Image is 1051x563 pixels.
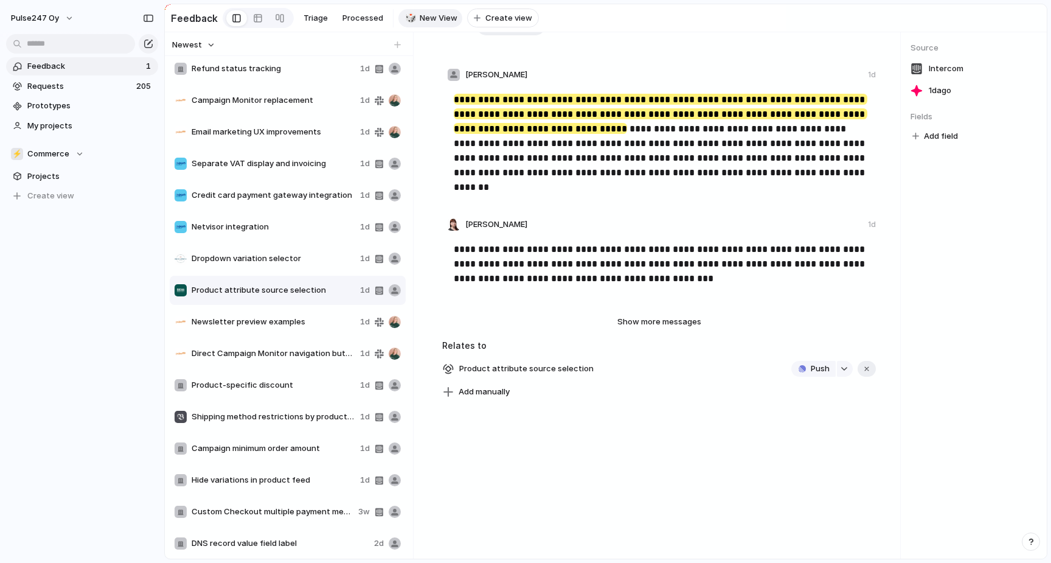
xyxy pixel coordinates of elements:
span: 1d [360,316,370,328]
span: Pulse247 Oy [11,12,59,24]
a: Intercom [911,60,1037,77]
span: My projects [27,120,154,132]
span: Campaign minimum order amount [192,442,355,455]
span: Projects [27,170,154,183]
span: 1d [360,63,370,75]
span: DNS record value field label [192,537,369,550]
button: Create view [6,187,158,205]
span: Show more messages [617,316,701,328]
span: Product-specific discount [192,379,355,391]
span: 1d [360,379,370,391]
span: 1d [360,189,370,201]
button: ⚡Commerce [6,145,158,163]
span: 2d [374,537,384,550]
span: Product attribute source selection [456,360,597,377]
a: Projects [6,167,158,186]
span: Requests [27,80,133,93]
div: 1d [868,219,876,230]
button: Push [791,361,836,377]
span: 1d [360,284,370,296]
h3: Relates to [442,339,876,352]
span: Add field [924,130,958,142]
span: Shipping method restrictions by product type [192,411,355,423]
span: 1d [360,221,370,233]
span: Newest [172,39,202,51]
div: ⚡ [11,148,23,160]
h2: Feedback [171,11,218,26]
a: Requests205 [6,77,158,96]
span: Feedback [27,60,142,72]
span: 1d [360,348,370,360]
span: 1d [360,94,370,107]
button: Pulse247 Oy [5,9,80,28]
a: Prototypes [6,97,158,115]
span: Custom Checkout multiple payment methods [192,506,353,518]
span: Dropdown variation selector [192,253,355,265]
a: Triage [299,9,333,27]
button: Show more messages [586,314,732,330]
span: 1 [146,60,153,72]
a: Processed [338,9,388,27]
span: Netvisor integration [192,221,355,233]
span: 205 [136,80,153,93]
span: Push [811,363,830,375]
span: 1d [360,253,370,265]
a: 🎲New View [398,9,462,27]
button: Newest [170,37,217,53]
button: 🎲 [403,12,415,24]
span: 3w [358,506,370,518]
span: Commerce [27,148,69,160]
span: 1d [360,474,370,486]
span: 1d [360,126,370,138]
span: Prototypes [27,100,154,112]
span: 1d [360,411,370,423]
span: Campaign Monitor replacement [192,94,355,107]
span: Intercom [929,63,963,75]
span: New View [420,12,457,24]
button: Add manually [438,383,515,400]
a: Feedback1 [6,57,158,75]
span: [PERSON_NAME] [465,69,527,81]
span: [PERSON_NAME] [465,219,527,231]
span: 1d [360,158,370,170]
div: 1d [868,69,876,80]
span: Email marketing UX improvements [192,126,355,138]
span: Add manually [459,386,510,398]
span: Source [911,42,1037,54]
button: Add field [911,128,960,144]
span: Refund status tracking [192,63,355,75]
span: Credit card payment gateway integration [192,189,355,201]
span: Direct Campaign Monitor navigation button [192,348,355,360]
span: Fields [911,111,1037,123]
a: My projects [6,117,158,135]
button: Create view [467,9,539,28]
span: Newsletter preview examples [192,316,355,328]
span: Processed [342,12,383,24]
span: Create view [27,190,74,202]
span: Product attribute source selection [192,284,355,296]
span: Hide variations in product feed [192,474,355,486]
span: Separate VAT display and invoicing [192,158,355,170]
span: Triage [304,12,328,24]
span: Create view [485,12,532,24]
span: 1d ago [929,85,951,97]
span: 1d [360,442,370,455]
div: 🎲 [405,11,414,25]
